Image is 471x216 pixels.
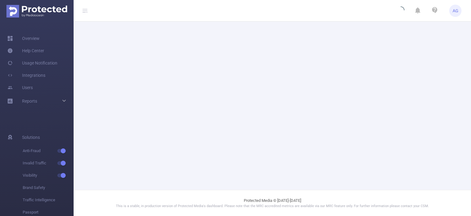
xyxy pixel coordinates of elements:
[453,5,458,17] span: AG
[23,145,74,157] span: Anti-Fraud
[22,99,37,104] span: Reports
[7,81,33,94] a: Users
[89,204,456,209] p: This is a stable, in production version of Protected Media's dashboard. Please note that the MRC ...
[7,32,40,45] a: Overview
[74,190,471,216] footer: Protected Media © [DATE]-[DATE]
[6,5,67,18] img: Protected Media
[23,194,74,206] span: Traffic Intelligence
[7,57,57,69] a: Usage Notification
[22,95,37,107] a: Reports
[22,131,40,143] span: Solutions
[23,182,74,194] span: Brand Safety
[23,157,74,169] span: Invalid Traffic
[23,169,74,182] span: Visibility
[397,6,404,15] i: icon: loading
[7,45,44,57] a: Help Center
[7,69,45,81] a: Integrations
